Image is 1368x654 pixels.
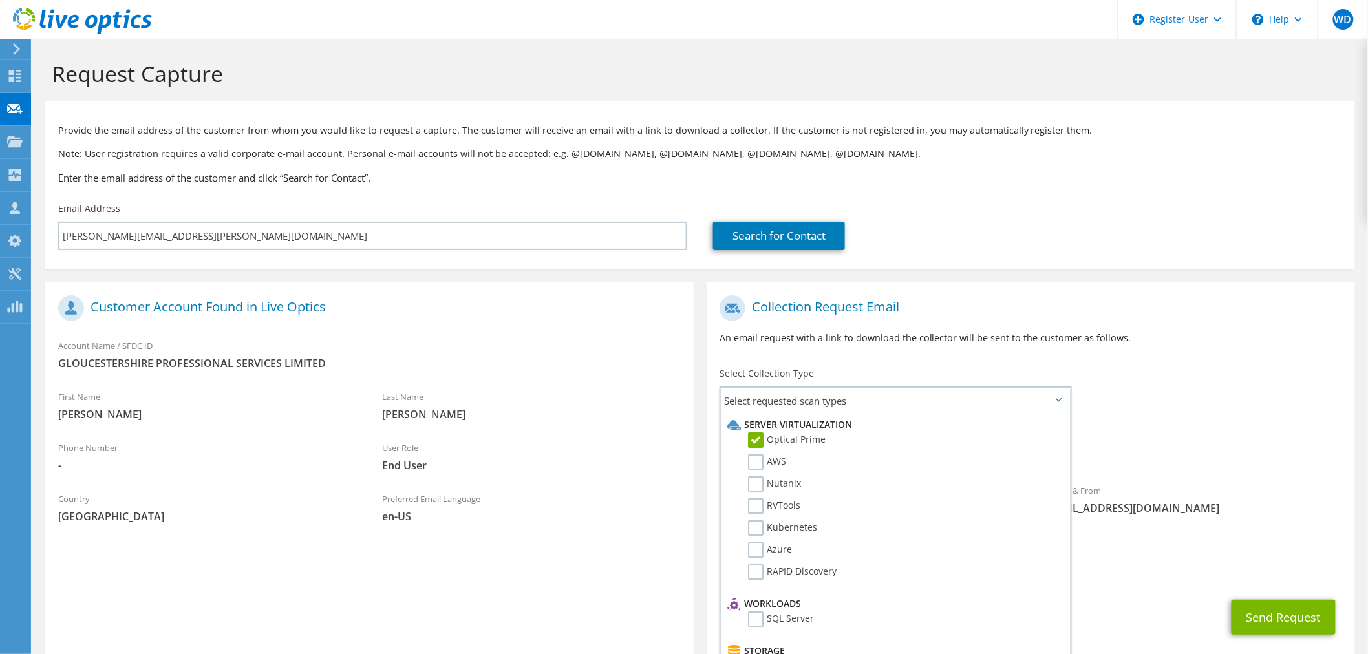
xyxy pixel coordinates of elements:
p: Provide the email address of the customer from whom you would like to request a capture. The cust... [58,123,1342,138]
button: Send Request [1232,600,1336,635]
div: CC & Reply To [707,542,1355,587]
span: End User [382,458,680,472]
h1: Collection Request Email [720,295,1336,321]
a: Search for Contact [713,222,845,250]
div: Account Name / SFDC ID [45,332,694,377]
div: User Role [369,434,693,479]
p: Note: User registration requires a valid corporate e-mail account. Personal e-mail accounts will ... [58,147,1342,161]
div: Country [45,485,369,530]
svg: \n [1252,14,1264,25]
span: [PERSON_NAME] [382,407,680,421]
label: SQL Server [748,611,814,627]
label: Optical Prime [748,432,826,448]
label: Email Address [58,202,120,215]
span: [GEOGRAPHIC_DATA] [58,509,356,523]
span: Select requested scan types [721,388,1070,414]
h1: Request Capture [52,60,1342,87]
span: en-US [382,509,680,523]
li: Server Virtualization [724,417,1063,432]
span: WD [1333,9,1354,30]
label: RVTools [748,498,800,514]
label: Select Collection Type [720,367,814,380]
span: GLOUCESTERSHIRE PROFESSIONAL SERVICES LIMITED [58,356,681,370]
p: An email request with a link to download the collector will be sent to the customer as follows. [720,331,1342,345]
div: Last Name [369,383,693,428]
div: Sender & From [1031,477,1354,522]
div: First Name [45,383,369,428]
label: Nutanix [748,476,801,492]
div: Phone Number [45,434,369,479]
div: Preferred Email Language [369,485,693,530]
label: RAPID Discovery [748,564,837,580]
span: [EMAIL_ADDRESS][DOMAIN_NAME] [1043,501,1341,515]
span: - [58,458,356,472]
span: [PERSON_NAME] [58,407,356,421]
label: Kubernetes [748,520,817,536]
div: To [707,477,1031,536]
label: AWS [748,454,786,470]
div: Requested Collections [707,419,1355,470]
label: Azure [748,542,792,558]
h1: Customer Account Found in Live Optics [58,295,674,321]
h3: Enter the email address of the customer and click “Search for Contact”. [58,171,1342,185]
li: Workloads [724,596,1063,611]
